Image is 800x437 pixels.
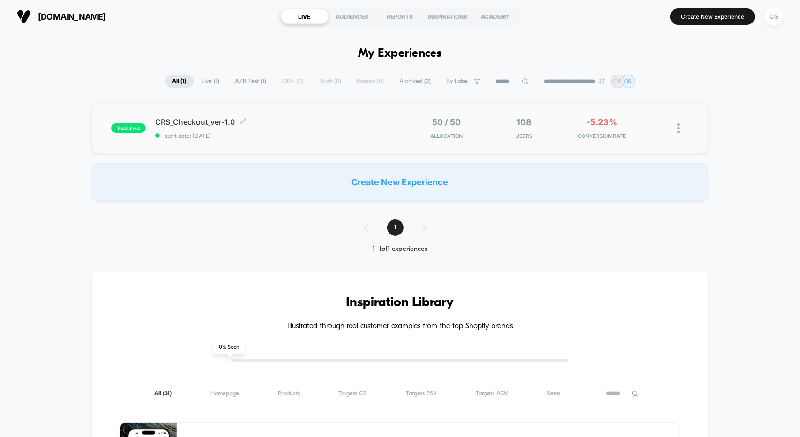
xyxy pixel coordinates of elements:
[476,390,508,397] span: Targets AOV
[670,8,755,25] button: Create New Experience
[120,322,680,331] h4: Illustrated through real customer examples from the top Shopify brands
[430,133,463,139] span: Allocation
[228,75,274,88] span: A/B Test ( 1 )
[120,295,680,310] h3: Inspiration Library
[586,117,617,127] span: -5.23%
[358,47,442,60] h1: My Experiences
[424,9,472,24] div: INSPIRATIONS
[547,390,560,397] span: Seen
[210,390,239,397] span: Homepage
[278,390,300,397] span: Products
[624,78,632,85] p: CR
[599,78,605,84] img: end
[339,390,367,397] span: Targets CR
[329,9,376,24] div: AUDIENCES
[17,9,31,23] img: Visually logo
[195,75,227,88] span: Live ( 1 )
[765,8,783,26] div: CS
[155,117,399,127] span: CRS_Checkout_ver-1.0
[111,123,146,133] span: published
[154,390,172,397] span: All
[213,340,245,354] span: 0 % Seen
[163,391,172,397] span: ( 31 )
[677,123,680,133] img: close
[14,9,109,24] button: [DOMAIN_NAME]
[406,390,437,397] span: Targets PSV
[447,78,469,85] span: By Label
[614,78,622,85] p: CS
[376,9,424,24] div: REPORTS
[565,133,638,139] span: CONVERSION RATE
[387,219,404,236] span: 1
[487,133,561,139] span: Users
[155,132,399,139] span: start date: [DATE]
[472,9,520,24] div: ACADEMY
[281,9,329,24] div: LIVE
[432,117,461,127] span: 50 / 50
[38,12,106,22] span: [DOMAIN_NAME]
[165,75,194,88] span: All ( 1 )
[762,7,786,26] button: CS
[516,117,531,127] span: 108
[393,75,438,88] span: Archived ( 2 )
[355,245,445,253] div: 1 - 1 of 1 experiences
[92,163,708,201] div: Create New Experience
